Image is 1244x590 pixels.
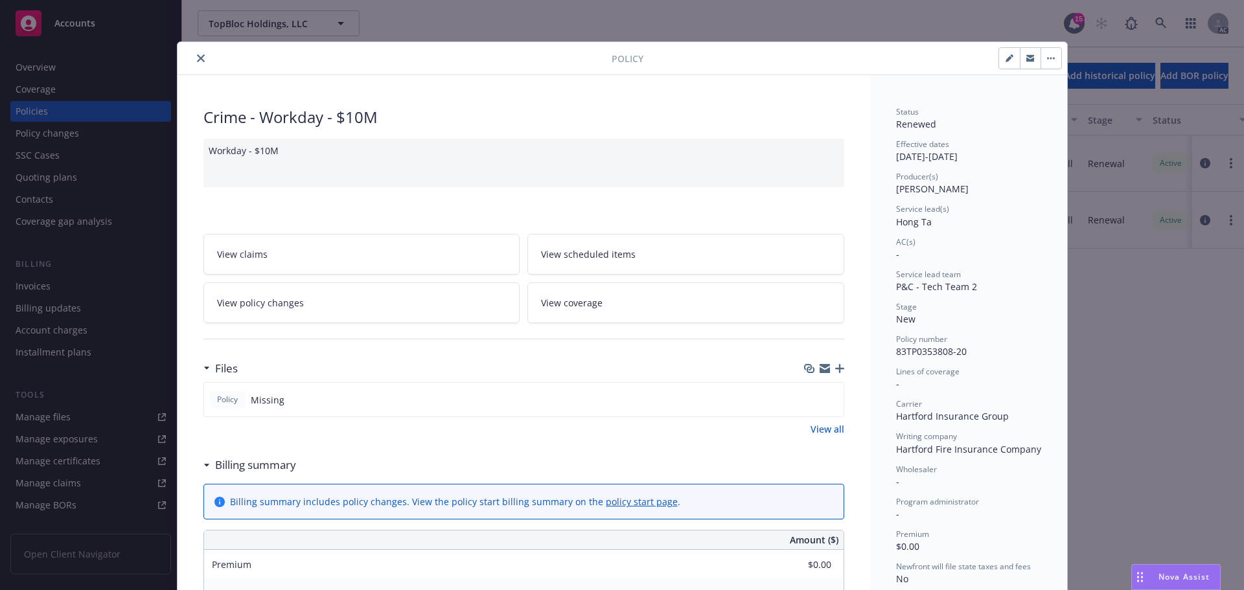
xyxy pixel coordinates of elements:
span: - [896,248,899,260]
span: View claims [217,247,268,261]
span: View coverage [541,296,603,310]
span: [PERSON_NAME] [896,183,969,195]
span: Lines of coverage [896,366,960,377]
span: Renewed [896,118,936,130]
span: AC(s) [896,236,916,247]
a: View coverage [527,282,844,323]
span: Premium [212,558,251,571]
input: 0.00 [755,555,839,574]
a: View policy changes [203,282,520,323]
div: Drag to move [1132,565,1148,589]
div: Workday - $10M [203,139,844,187]
span: Nova Assist [1158,571,1210,582]
span: No [896,573,908,585]
span: Premium [896,528,929,539]
span: - [896,475,899,488]
h3: Files [215,360,238,377]
span: Stage [896,301,917,312]
span: Program administrator [896,496,979,507]
a: View claims [203,234,520,275]
span: Status [896,106,919,117]
span: Missing [251,393,284,407]
span: Hartford Insurance Group [896,410,1009,422]
span: - [896,508,899,520]
span: Hong Ta [896,216,932,228]
div: Crime - Workday - $10M [203,106,844,128]
button: close [193,51,209,66]
span: Wholesaler [896,464,937,475]
span: 83TP0353808-20 [896,345,967,357]
span: Effective dates [896,139,949,150]
span: - [896,378,899,390]
a: View all [811,422,844,436]
a: View scheduled items [527,234,844,275]
span: Producer(s) [896,171,938,182]
span: Policy number [896,334,947,345]
div: [DATE] - [DATE] [896,139,1041,163]
span: P&C - Tech Team 2 [896,280,977,293]
div: Files [203,360,238,377]
span: Carrier [896,398,922,409]
span: View scheduled items [541,247,636,261]
div: Billing summary includes policy changes. View the policy start billing summary on the . [230,495,680,508]
span: Newfront will file state taxes and fees [896,561,1031,572]
span: New [896,313,916,325]
a: policy start page [606,495,678,508]
span: $0.00 [896,540,919,552]
h3: Billing summary [215,457,296,473]
span: Service lead team [896,269,961,280]
span: Hartford Fire Insurance Company [896,443,1041,455]
span: Policy [214,394,240,405]
span: Policy [612,52,643,65]
span: Writing company [896,431,957,442]
button: Nova Assist [1131,564,1221,590]
span: Amount ($) [790,533,838,547]
span: View policy changes [217,296,304,310]
div: Billing summary [203,457,296,473]
span: Service lead(s) [896,203,949,214]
